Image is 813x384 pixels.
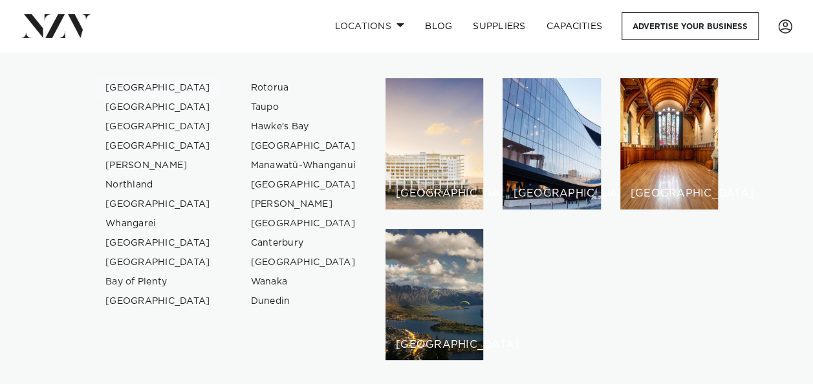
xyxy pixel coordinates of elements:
[324,12,415,40] a: Locations
[241,156,367,175] a: Manawatū-Whanganui
[503,78,600,209] a: Wellington venues [GEOGRAPHIC_DATA]
[241,253,367,272] a: [GEOGRAPHIC_DATA]
[95,195,221,214] a: [GEOGRAPHIC_DATA]
[95,136,221,156] a: [GEOGRAPHIC_DATA]
[241,272,367,292] a: Wanaka
[462,12,536,40] a: SUPPLIERS
[95,156,221,175] a: [PERSON_NAME]
[241,136,367,156] a: [GEOGRAPHIC_DATA]
[385,229,483,360] a: Queenstown venues [GEOGRAPHIC_DATA]
[385,78,483,209] a: Auckland venues [GEOGRAPHIC_DATA]
[95,292,221,311] a: [GEOGRAPHIC_DATA]
[620,78,718,209] a: Christchurch venues [GEOGRAPHIC_DATA]
[21,14,91,37] img: nzv-logo.png
[536,12,613,40] a: Capacities
[241,117,367,136] a: Hawke's Bay
[95,98,221,117] a: [GEOGRAPHIC_DATA]
[95,175,221,195] a: Northland
[396,188,473,199] h6: [GEOGRAPHIC_DATA]
[95,233,221,253] a: [GEOGRAPHIC_DATA]
[631,188,708,199] h6: [GEOGRAPHIC_DATA]
[241,98,367,117] a: Taupo
[241,175,367,195] a: [GEOGRAPHIC_DATA]
[513,188,590,199] h6: [GEOGRAPHIC_DATA]
[95,253,221,272] a: [GEOGRAPHIC_DATA]
[95,117,221,136] a: [GEOGRAPHIC_DATA]
[396,339,473,350] h6: [GEOGRAPHIC_DATA]
[622,12,759,40] a: Advertise your business
[241,195,367,214] a: [PERSON_NAME]
[95,78,221,98] a: [GEOGRAPHIC_DATA]
[95,214,221,233] a: Whangarei
[241,292,367,311] a: Dunedin
[95,272,221,292] a: Bay of Plenty
[241,78,367,98] a: Rotorua
[241,214,367,233] a: [GEOGRAPHIC_DATA]
[415,12,462,40] a: BLOG
[241,233,367,253] a: Canterbury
